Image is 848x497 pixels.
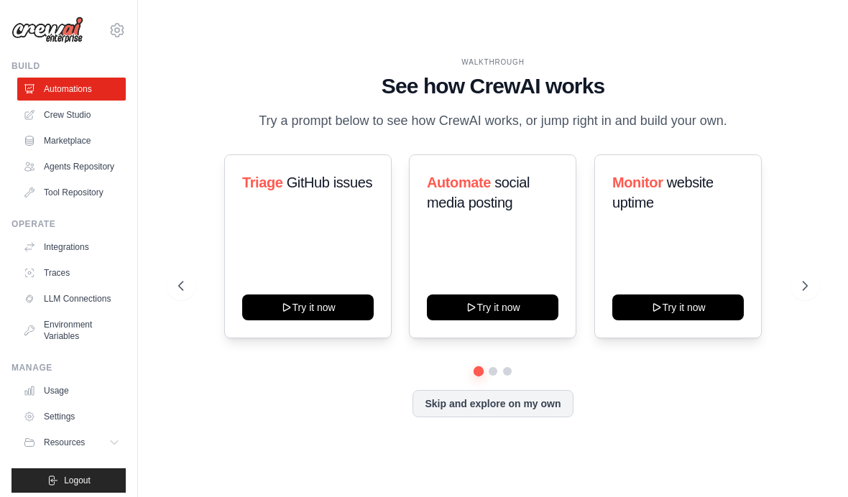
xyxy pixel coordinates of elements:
button: Try it now [612,294,744,320]
a: Usage [17,379,126,402]
img: Logo [11,17,83,44]
span: GitHub issues [287,175,372,190]
div: WALKTHROUGH [178,57,808,68]
button: Try it now [242,294,374,320]
button: Resources [17,431,126,454]
a: Automations [17,78,126,101]
div: Operate [11,218,126,230]
a: Crew Studio [17,103,126,126]
span: Triage [242,175,283,190]
a: Settings [17,405,126,428]
a: Environment Variables [17,313,126,348]
span: website uptime [612,175,714,210]
a: LLM Connections [17,287,126,310]
p: Try a prompt below to see how CrewAI works, or jump right in and build your own. [252,111,734,131]
div: Build [11,60,126,72]
a: Traces [17,261,126,284]
a: Marketplace [17,129,126,152]
button: Try it now [427,294,558,320]
span: Resources [44,437,85,448]
a: Integrations [17,236,126,259]
div: Manage [11,362,126,373]
a: Tool Repository [17,181,126,204]
h1: See how CrewAI works [178,73,808,99]
iframe: Chat Widget [776,428,848,497]
a: Agents Repository [17,155,126,178]
span: Logout [64,475,91,486]
span: Automate [427,175,491,190]
button: Skip and explore on my own [413,390,573,417]
button: Logout [11,468,126,493]
span: Monitor [612,175,663,190]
